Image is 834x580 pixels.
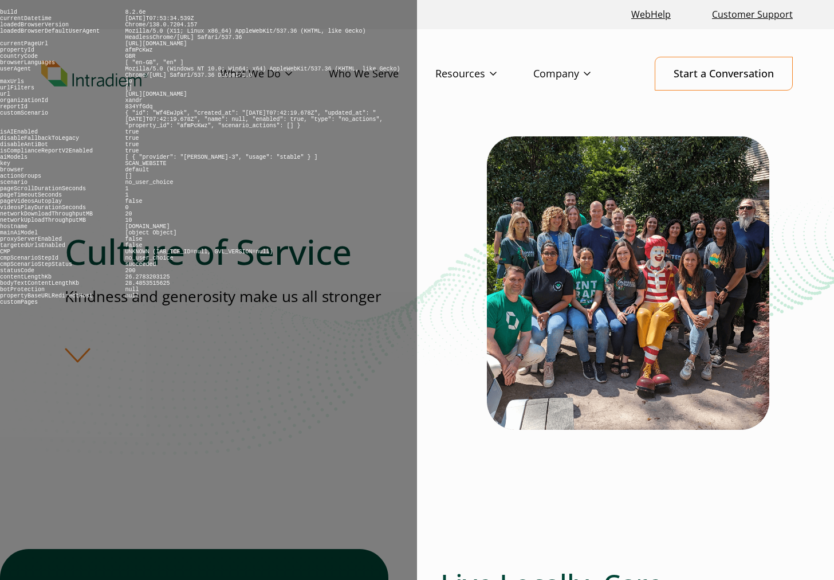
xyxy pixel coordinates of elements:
[125,142,139,148] pre: true
[125,192,128,198] pre: 1
[125,268,135,274] pre: 200
[125,293,139,299] pre: null
[125,236,142,242] pre: false
[125,97,142,104] pre: xandr
[125,205,128,211] pre: 0
[125,47,152,53] pre: afmPcKwz
[627,2,675,27] a: Link opens in a new window
[125,9,145,15] pre: 8.2.6e
[125,186,128,192] pre: 1
[125,230,176,236] pre: [object Object]
[533,57,627,91] a: Company
[125,129,139,135] pre: true
[125,261,156,268] pre: succeeded
[125,22,197,28] pre: Chrome/138.0.7204.157
[125,91,187,97] pre: [URL][DOMAIN_NAME]
[125,280,170,287] pre: 28.4853515625
[125,85,132,91] pre: []
[125,160,166,167] pre: SCAN_WEBSITE
[125,154,317,160] pre: [ { "provider": "[PERSON_NAME]-3", "usage": "stable" } ]
[125,110,383,129] pre: { "id": "Wf4EwJpk", "created_at": "[DATE]T07:42:19.678Z", "updated_at": "[DATE]T07:42:19.678Z", "...
[707,2,797,27] a: Customer Support
[125,148,139,154] pre: true
[125,287,139,293] pre: null
[125,28,365,41] pre: Mozilla/5.0 (X11; Linux x86_64) AppleWebKit/537.36 (KHTML, like Gecko) HeadlessChrome/[URL] Safar...
[125,66,400,79] pre: Mozilla/5.0 (Windows NT 10.0; Win64; x64) AppleWebKit/537.36 (KHTML, like Gecko) Chrome/[URL] Saf...
[125,217,132,224] pre: 10
[125,15,194,22] pre: [DATE]T07:53:34.539Z
[487,136,769,430] img: Intradiem Culture of Service team photo with ronald mcdonald
[655,57,793,91] a: Start a Conversation
[435,57,533,91] a: Resources
[125,242,142,249] pre: false
[125,224,170,230] pre: [DOMAIN_NAME]
[125,274,170,280] pre: 26.2783203125
[125,179,173,186] pre: no_user_choice
[125,79,132,85] pre: 10
[125,41,187,47] pre: [URL][DOMAIN_NAME]
[125,135,139,142] pre: true
[125,53,135,60] pre: GBR
[125,60,183,66] pre: [ "en-GB", "en" ]
[125,104,152,110] pre: 834YfGdq
[125,255,173,261] pre: no_user_choice
[125,173,132,179] pre: []
[125,211,132,217] pre: 20
[125,167,149,173] pre: default
[125,249,273,255] pre: UNKNOWN (IAB_TCF_ID=null, GVL_VERSION=null)
[125,198,142,205] pre: false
